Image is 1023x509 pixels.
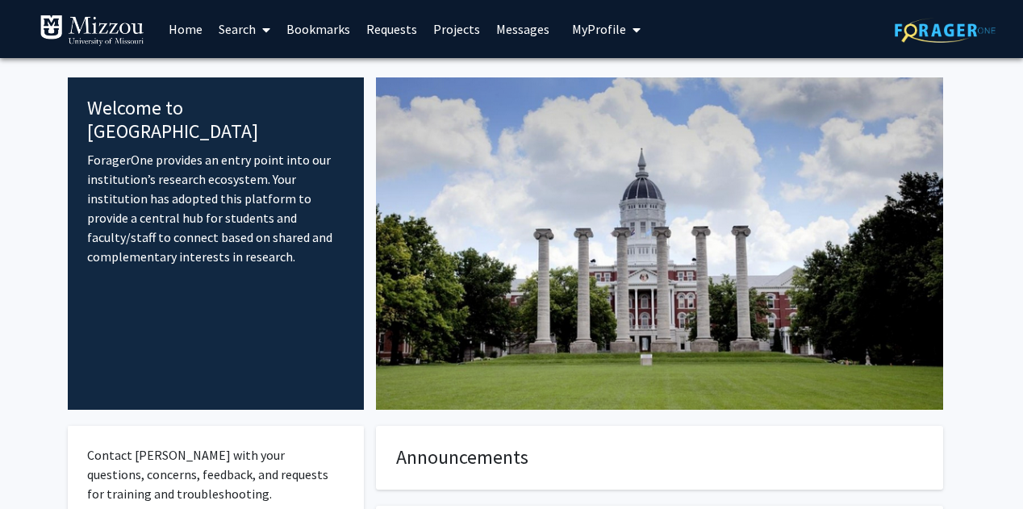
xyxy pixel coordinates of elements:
[376,77,943,410] img: Cover Image
[87,150,344,266] p: ForagerOne provides an entry point into our institution’s research ecosystem. Your institution ha...
[211,1,278,57] a: Search
[12,436,69,497] iframe: Chat
[40,15,144,47] img: University of Missouri Logo
[161,1,211,57] a: Home
[87,97,344,144] h4: Welcome to [GEOGRAPHIC_DATA]
[425,1,488,57] a: Projects
[358,1,425,57] a: Requests
[895,18,996,43] img: ForagerOne Logo
[396,446,923,469] h4: Announcements
[278,1,358,57] a: Bookmarks
[87,445,344,503] p: Contact [PERSON_NAME] with your questions, concerns, feedback, and requests for training and trou...
[488,1,557,57] a: Messages
[572,21,626,37] span: My Profile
